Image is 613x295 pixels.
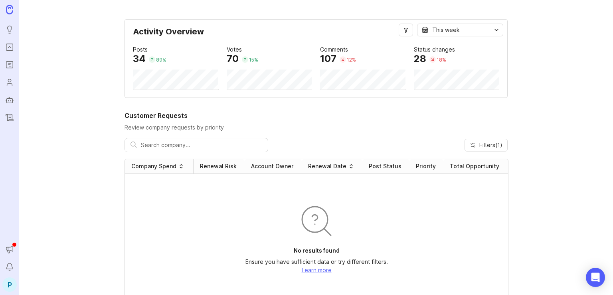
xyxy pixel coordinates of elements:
input: Search company... [141,141,262,149]
div: Renewal Risk [200,162,237,170]
div: 18 % [437,56,446,63]
div: Posts [133,45,148,54]
div: Renewal Date [308,162,346,170]
div: Status changes [414,45,455,54]
button: Announcements [2,242,17,257]
div: 34 [133,54,146,64]
div: Votes [227,45,242,54]
a: Ideas [2,22,17,37]
div: Post Status [369,162,401,170]
span: Filters [479,141,502,149]
div: Company Spend [131,162,176,170]
button: Filters(1) [465,139,508,151]
img: svg+xml;base64,PHN2ZyB3aWR0aD0iOTYiIGhlaWdodD0iOTYiIGZpbGw9Im5vbmUiIHhtbG5zPSJodHRwOi8vd3d3LnczLm... [297,202,336,240]
div: Comments [320,45,348,54]
a: Roadmaps [2,58,17,72]
div: Activity Overview [133,28,499,42]
button: Notifications [2,260,17,274]
button: P [2,277,17,292]
div: 107 [320,54,336,64]
div: Priority [416,162,436,170]
a: Users [2,75,17,90]
a: Learn more [302,267,332,273]
a: Changelog [2,110,17,125]
a: Portal [2,40,17,54]
div: Account Owner [251,162,293,170]
svg: toggle icon [490,27,503,33]
div: Open Intercom Messenger [586,268,605,287]
div: 70 [227,54,239,64]
a: Autopilot [2,93,17,107]
img: Canny Home [6,5,13,14]
p: Ensure you have sufficient data or try different filters. [245,258,388,266]
div: 15 % [249,56,258,63]
p: Review company requests by priority [125,124,508,132]
h2: Customer Requests [125,111,508,120]
div: Total Opportunity [450,162,499,170]
p: No results found [294,247,340,255]
div: 12 % [347,56,356,63]
div: 28 [414,54,426,64]
div: 89 % [156,56,166,63]
span: ( 1 ) [495,142,502,148]
div: This week [432,26,460,34]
